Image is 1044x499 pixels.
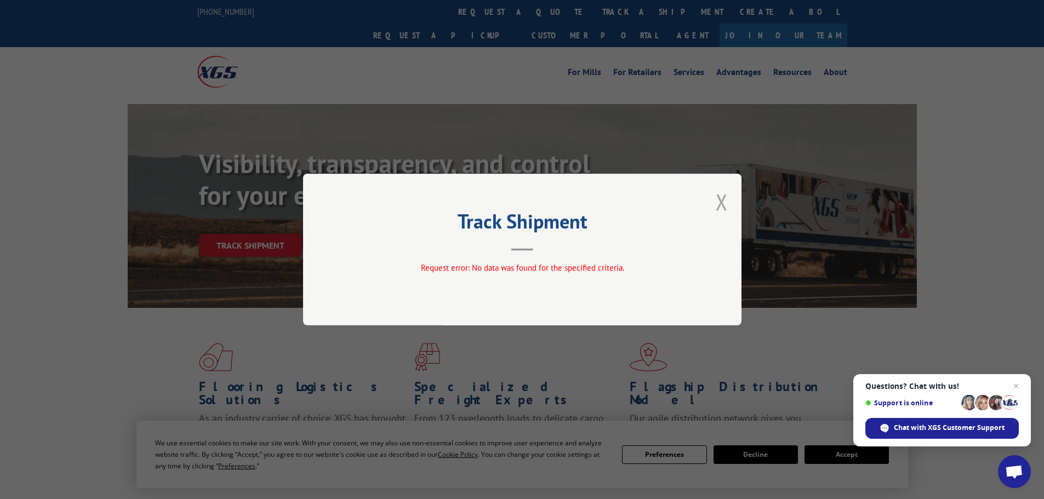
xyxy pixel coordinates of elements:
span: Questions? Chat with us! [865,382,1019,391]
span: Support is online [865,399,957,407]
div: Open chat [998,455,1031,488]
span: Chat with XGS Customer Support [894,423,1005,433]
span: Close chat [1009,380,1023,393]
h2: Track Shipment [358,214,687,234]
div: Chat with XGS Customer Support [865,418,1019,439]
span: Request error: No data was found for the specified criteria. [420,262,624,273]
button: Close modal [716,187,728,216]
